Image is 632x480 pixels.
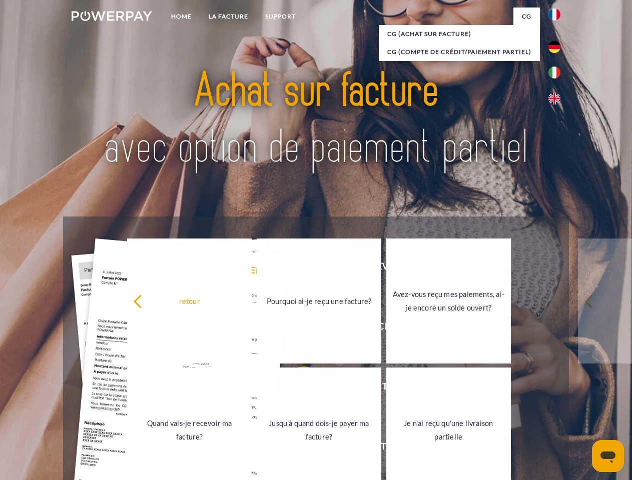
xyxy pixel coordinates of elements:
[548,92,560,104] img: en
[392,416,505,443] div: Je n'ai reçu qu'une livraison partielle
[392,287,505,314] div: Avez-vous reçu mes paiements, ai-je encore un solde ouvert?
[379,43,540,61] a: CG (Compte de crédit/paiement partiel)
[263,294,375,307] div: Pourquoi ai-je reçu une facture?
[72,11,152,21] img: logo-powerpay-white.svg
[200,7,257,25] a: LA FACTURE
[548,66,560,78] img: it
[133,416,246,443] div: Quand vais-je recevoir ma facture?
[592,440,624,472] iframe: Bouton de lancement de la fenêtre de messagerie
[163,7,200,25] a: Home
[548,8,560,20] img: fr
[548,41,560,53] img: de
[257,7,304,25] a: Support
[96,48,536,191] img: title-powerpay_fr.svg
[263,416,375,443] div: Jusqu'à quand dois-je payer ma facture?
[513,7,540,25] a: CG
[133,294,246,307] div: retour
[379,25,540,43] a: CG (achat sur facture)
[386,238,511,363] a: Avez-vous reçu mes paiements, ai-je encore un solde ouvert?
